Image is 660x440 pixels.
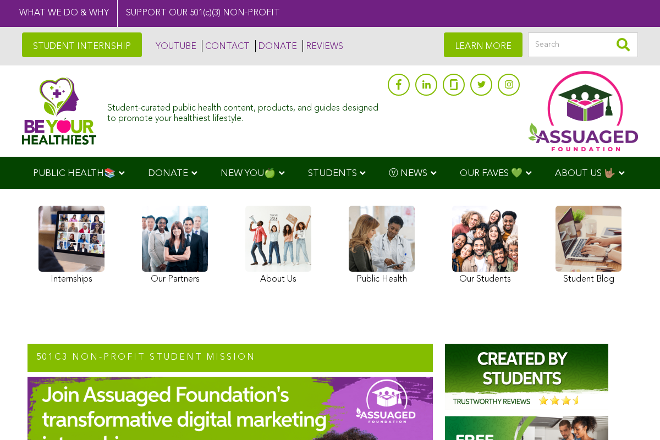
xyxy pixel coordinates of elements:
[221,169,276,178] span: NEW YOU🍏
[528,32,638,57] input: Search
[148,169,188,178] span: DONATE
[22,32,142,57] a: STUDENT INTERNSHIP
[16,157,643,189] div: Navigation Menu
[605,387,660,440] iframe: Chat Widget
[308,169,357,178] span: STUDENTS
[528,71,638,151] img: Assuaged App
[555,169,615,178] span: ABOUT US 🤟🏽
[460,169,522,178] span: OUR FAVES 💚
[153,40,196,52] a: YOUTUBE
[445,344,608,410] img: Assuaged-Foundation-Student-Internship-Opportunity-Reviews-Mission-GIPHY-2
[107,98,382,124] div: Student-curated public health content, products, and guides designed to promote your healthiest l...
[389,169,427,178] span: Ⓥ NEWS
[450,79,458,90] img: glassdoor
[255,40,297,52] a: DONATE
[444,32,522,57] a: LEARN MORE
[33,169,116,178] span: PUBLIC HEALTH📚
[22,77,96,145] img: Assuaged
[202,40,250,52] a: CONTACT
[302,40,343,52] a: REVIEWS
[28,344,433,372] h2: 501c3 NON-PROFIT STUDENT MISSION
